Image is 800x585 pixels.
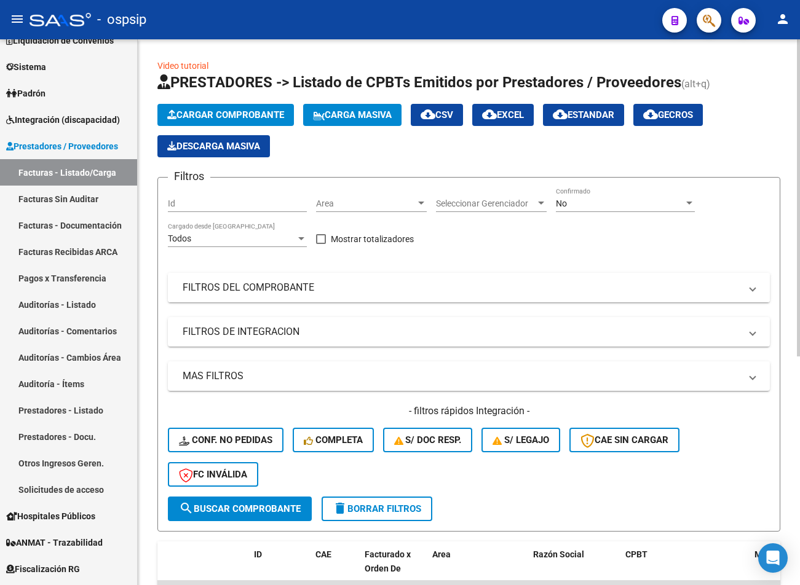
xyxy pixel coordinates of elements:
span: Seleccionar Gerenciador [436,198,536,209]
span: Liquidación de Convenios [6,34,114,47]
button: CSV [411,104,463,126]
button: Gecros [633,104,703,126]
span: Mostrar totalizadores [331,232,414,246]
mat-panel-title: FILTROS DE INTEGRACION [183,325,740,339]
mat-icon: person [775,12,790,26]
span: ID [254,549,262,559]
span: Descarga Masiva [167,141,260,152]
span: Estandar [553,109,614,120]
span: Buscar Comprobante [179,503,301,514]
span: Todos [168,234,191,243]
mat-icon: cloud_download [421,107,435,122]
span: Monto [754,549,780,559]
button: Conf. no pedidas [168,428,283,452]
span: ANMAT - Trazabilidad [6,536,103,549]
mat-icon: delete [333,501,347,516]
span: Borrar Filtros [333,503,421,514]
mat-icon: cloud_download [553,107,568,122]
span: No [556,198,567,208]
button: Cargar Comprobante [157,104,294,126]
span: CAE [315,549,331,559]
span: Conf. no pedidas [179,434,272,446]
mat-icon: cloud_download [482,107,497,122]
span: Padrón [6,87,46,100]
button: S/ Doc Resp. [383,428,473,452]
span: CAE SIN CARGAR [580,434,668,446]
button: Borrar Filtros [322,497,432,521]
button: S/ legajo [481,428,560,452]
span: Facturado x Orden De [365,549,411,573]
app-download-masive: Descarga masiva de comprobantes (adjuntos) [157,135,270,157]
span: Area [316,198,416,209]
mat-icon: search [179,501,194,516]
button: EXCEL [472,104,534,126]
span: Sistema [6,60,46,74]
button: Descarga Masiva [157,135,270,157]
span: (alt+q) [681,78,710,90]
span: Razón Social [533,549,584,559]
mat-icon: menu [10,12,25,26]
span: FC Inválida [179,469,247,480]
mat-expansion-panel-header: MAS FILTROS [168,361,770,391]
span: Prestadores / Proveedores [6,139,118,153]
h3: Filtros [168,168,210,185]
div: Open Intercom Messenger [758,543,788,573]
span: Completa [304,434,363,446]
span: PRESTADORES -> Listado de CPBTs Emitidos por Prestadores / Proveedores [157,74,681,91]
span: S/ legajo [493,434,549,446]
h4: - filtros rápidos Integración - [168,404,770,418]
a: Video tutorial [157,61,208,71]
button: Carga Masiva [303,104,402,126]
mat-panel-title: FILTROS DEL COMPROBANTE [183,281,740,294]
span: Hospitales Públicos [6,509,95,523]
span: S/ Doc Resp. [394,434,462,446]
button: Buscar Comprobante [168,497,312,521]
span: - ospsip [97,6,146,33]
span: EXCEL [482,109,524,120]
button: CAE SIN CARGAR [569,428,679,452]
span: Area [432,549,451,559]
span: Carga Masiva [313,109,392,120]
button: Completa [293,428,374,452]
mat-panel-title: MAS FILTROS [183,369,740,383]
mat-expansion-panel-header: FILTROS DE INTEGRACION [168,317,770,347]
span: Gecros [643,109,693,120]
span: CSV [421,109,453,120]
span: Integración (discapacidad) [6,113,120,127]
span: Fiscalización RG [6,562,80,576]
mat-expansion-panel-header: FILTROS DEL COMPROBANTE [168,273,770,302]
span: CPBT [625,549,648,559]
button: FC Inválida [168,462,258,487]
span: Cargar Comprobante [167,109,284,120]
button: Estandar [543,104,624,126]
mat-icon: cloud_download [643,107,658,122]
